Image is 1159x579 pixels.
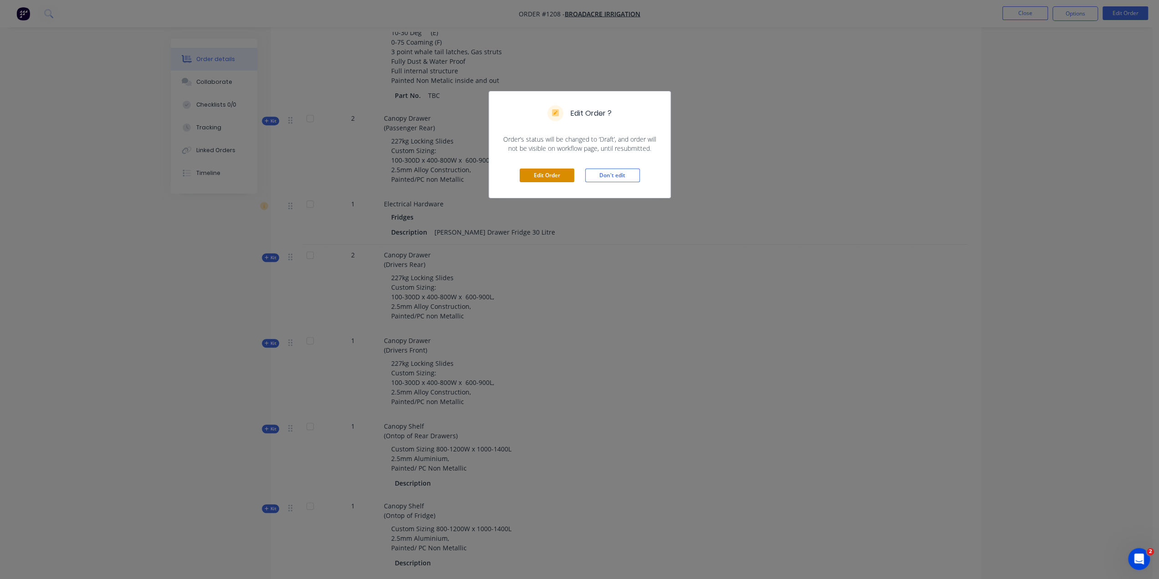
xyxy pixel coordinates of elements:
[1147,548,1154,555] span: 2
[500,135,659,153] span: Order’s status will be changed to ‘Draft’, and order will not be visible on workflow page, until ...
[585,169,640,182] button: Don't edit
[1128,548,1150,570] iframe: Intercom live chat
[520,169,574,182] button: Edit Order
[571,108,612,119] h5: Edit Order ?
